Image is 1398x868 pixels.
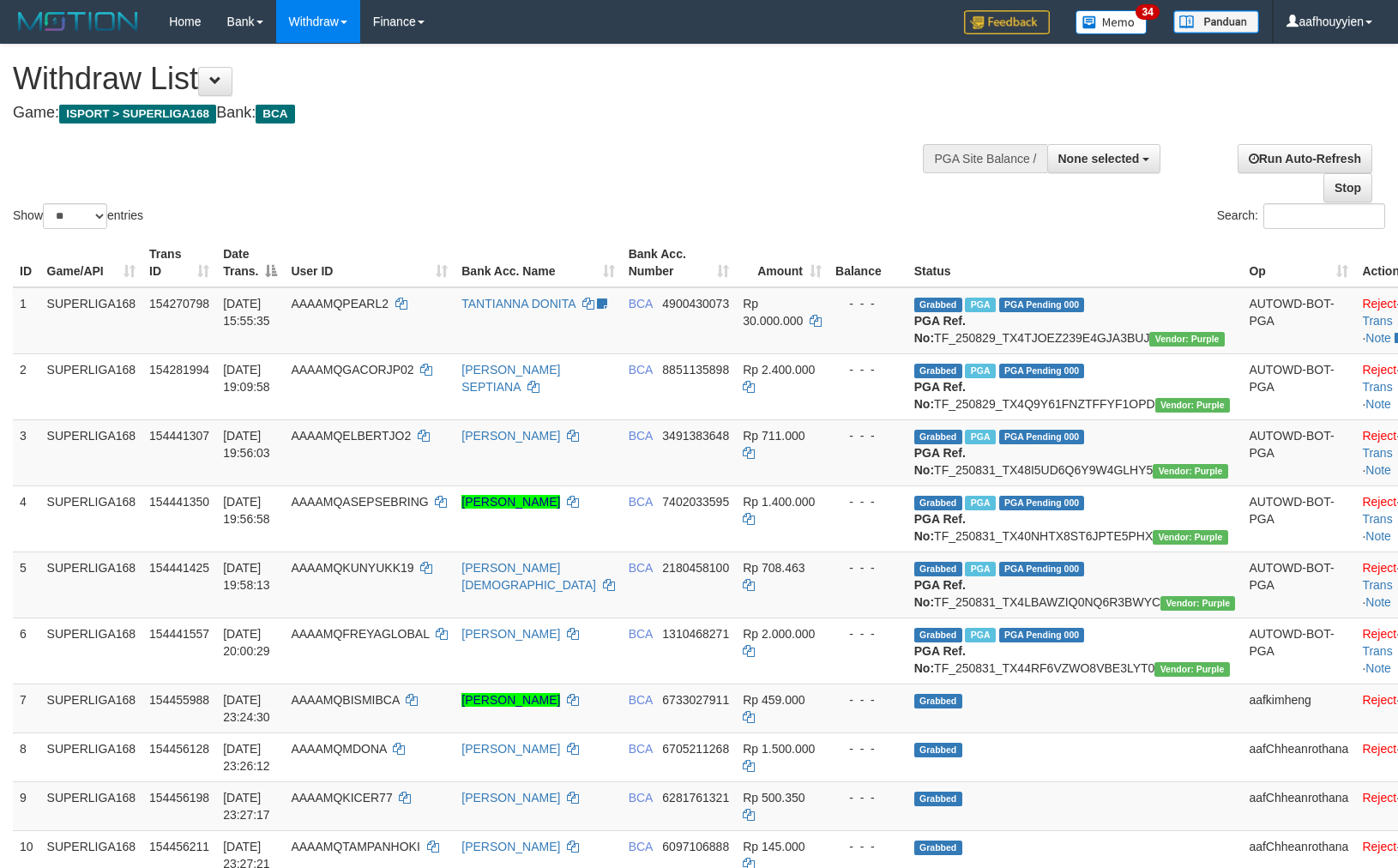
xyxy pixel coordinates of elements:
td: SUPERLIGA168 [40,287,143,354]
a: Note [1365,529,1391,543]
label: Show entries [13,203,143,229]
a: Note [1365,397,1391,411]
span: 34 [1136,4,1159,20]
span: Rp 2.400.000 [743,363,815,377]
span: BCA [629,742,653,756]
span: AAAAMQMDONA [291,742,386,756]
a: Reject [1362,561,1396,575]
span: AAAAMQGACORJP02 [291,363,413,377]
a: Reject [1362,363,1396,377]
span: Copy 1310468271 to clipboard [662,627,729,641]
span: Vendor URL: https://trx4.1velocity.biz [1154,662,1229,677]
td: aafChheanrothana [1242,781,1355,830]
a: Note [1365,661,1391,675]
div: - - - [835,559,901,576]
td: SUPERLIGA168 [40,552,143,618]
button: None selected [1047,144,1161,173]
th: Date Trans.: activate to sort column descending [216,238,284,287]
td: TF_250829_TX4TJOEZ239E4GJA3BUJ [907,287,1243,354]
span: Grabbed [914,562,962,576]
span: 154456128 [149,742,209,756]
td: TF_250831_TX40NHTX8ST6JPTE5PHX [907,485,1243,552]
a: Reject [1362,840,1396,853]
input: Search: [1263,203,1385,229]
select: Showentries [43,203,107,229]
a: [PERSON_NAME] [461,495,560,509]
span: Marked by aafsoycanthlai [965,496,995,510]
span: PGA Pending [999,430,1085,444]
td: AUTOWD-BOT-PGA [1242,485,1355,552]
span: PGA Pending [999,364,1085,378]
span: None selected [1058,152,1140,166]
div: - - - [835,691,901,708]
span: Rp 711.000 [743,429,804,443]
span: Rp 500.350 [743,791,804,805]
div: PGA Site Balance / [923,144,1046,173]
a: [PERSON_NAME] [461,429,560,443]
a: Note [1365,463,1391,477]
td: 6 [13,618,40,684]
th: Bank Acc. Number: activate to sort column ascending [622,238,737,287]
span: Copy 4900430073 to clipboard [662,297,729,310]
span: Copy 7402033595 to clipboard [662,495,729,509]
div: - - - [835,838,901,855]
span: BCA [629,297,653,310]
span: 154456211 [149,840,209,853]
a: [PERSON_NAME] [461,791,560,805]
span: 154441350 [149,495,209,509]
a: [PERSON_NAME][DEMOGRAPHIC_DATA] [461,561,596,592]
td: TF_250831_TX4LBAWZIQ0NQ6R3BWYC [907,552,1243,618]
span: [DATE] 23:27:17 [223,791,270,822]
span: [DATE] 19:56:58 [223,495,270,526]
span: BCA [629,495,653,509]
span: AAAAMQPEARL2 [291,297,389,310]
td: 4 [13,485,40,552]
span: 154456198 [149,791,209,805]
span: Vendor URL: https://trx4.1velocity.biz [1155,398,1230,413]
span: AAAAMQELBERTJO2 [291,429,411,443]
span: AAAAMQKUNYUKK19 [291,561,413,575]
span: Rp 1.500.000 [743,742,815,756]
a: [PERSON_NAME] SEPTIANA [461,363,560,394]
a: Stop [1323,173,1372,202]
a: Reject [1362,297,1396,310]
th: Game/API: activate to sort column ascending [40,238,143,287]
b: PGA Ref. No: [914,644,966,675]
a: [PERSON_NAME] [461,840,560,853]
span: Copy 8851135898 to clipboard [662,363,729,377]
span: 154455988 [149,693,209,707]
span: Vendor URL: https://trx4.1velocity.biz [1153,464,1227,479]
span: [DATE] 23:24:30 [223,693,270,724]
div: - - - [835,361,901,378]
a: Reject [1362,742,1396,756]
td: TF_250831_TX44RF6VZWO8VBE3LYT0 [907,618,1243,684]
a: Run Auto-Refresh [1238,144,1372,173]
span: Marked by aafsoycanthlai [965,562,995,576]
td: SUPERLIGA168 [40,618,143,684]
div: - - - [835,789,901,806]
span: Copy 2180458100 to clipboard [662,561,729,575]
div: - - - [835,427,901,444]
span: PGA Pending [999,562,1085,576]
span: Grabbed [914,743,962,757]
b: PGA Ref. No: [914,380,966,411]
td: 5 [13,552,40,618]
span: Vendor URL: https://trx4.1velocity.biz [1160,596,1235,611]
img: Feedback.jpg [964,10,1050,34]
td: 8 [13,732,40,781]
span: 154281994 [149,363,209,377]
span: Vendor URL: https://trx4.1velocity.biz [1153,530,1227,545]
span: Rp 1.400.000 [743,495,815,509]
span: PGA Pending [999,628,1085,642]
img: panduan.png [1173,10,1259,33]
td: TF_250831_TX48I5UD6Q6Y9W4GLHY5 [907,419,1243,485]
a: TANTIANNA DONITA [461,297,575,310]
span: Vendor URL: https://trx4.1velocity.biz [1149,332,1224,347]
div: - - - [835,493,901,510]
td: SUPERLIGA168 [40,781,143,830]
span: [DATE] 19:58:13 [223,561,270,592]
span: Marked by aafmaleo [965,298,995,312]
a: Note [1365,595,1391,609]
span: Copy 3491383648 to clipboard [662,429,729,443]
td: SUPERLIGA168 [40,684,143,732]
